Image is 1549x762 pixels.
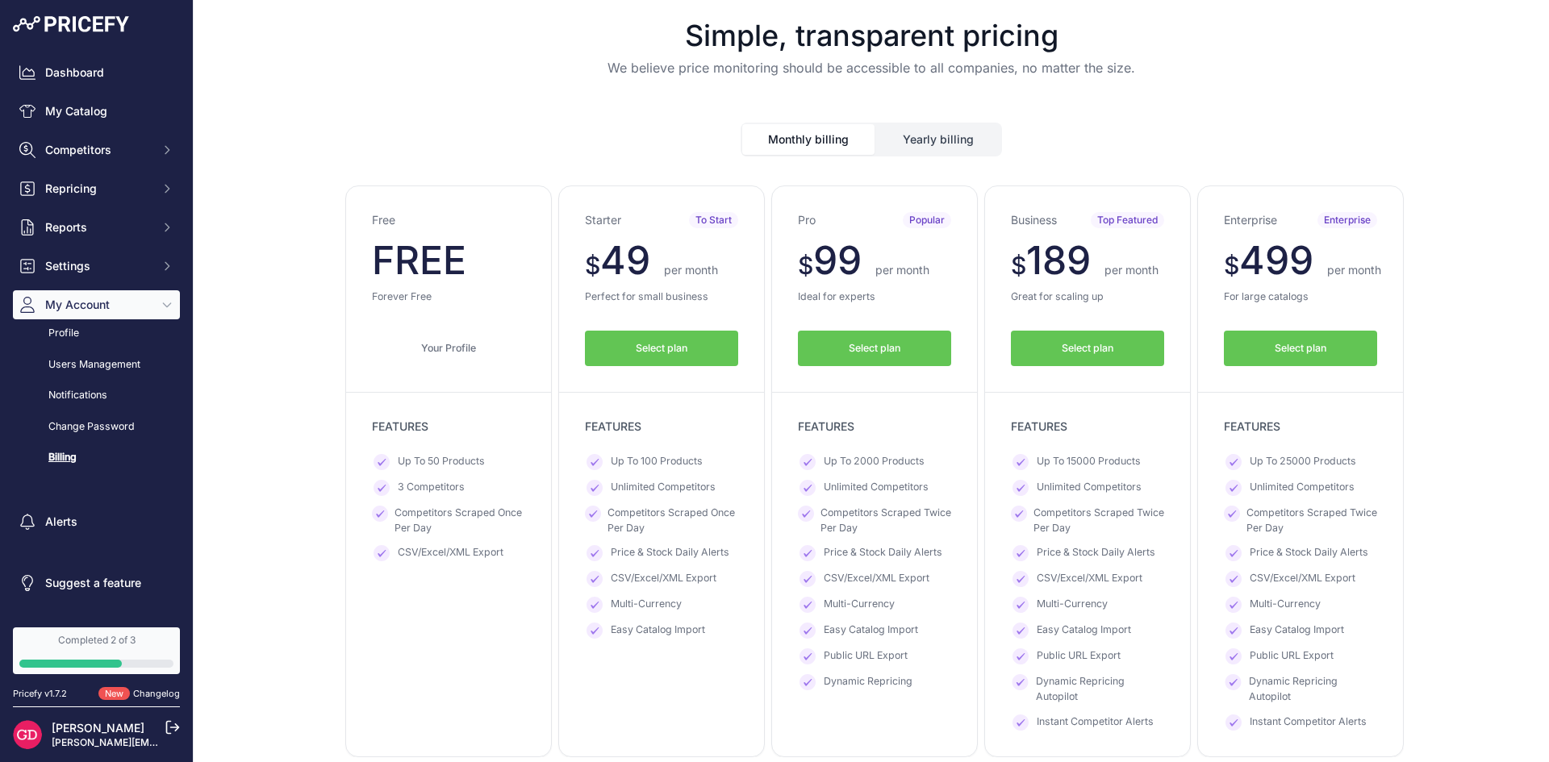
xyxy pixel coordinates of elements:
[1250,571,1355,587] span: CSV/Excel/XML Export
[398,454,485,470] span: Up To 50 Products
[1037,623,1131,639] span: Easy Catalog Import
[611,454,703,470] span: Up To 100 Products
[875,263,929,277] span: per month
[824,480,929,496] span: Unlimited Competitors
[1033,506,1164,535] span: Competitors Scraped Twice Per Day
[689,212,738,228] span: To Start
[13,213,180,242] button: Reports
[1011,251,1026,280] span: $
[13,135,180,164] button: Competitors
[1250,648,1334,664] span: Public URL Export
[45,258,151,274] span: Settings
[1224,251,1239,280] span: $
[1037,571,1142,587] span: CSV/Excel/XML Export
[824,648,908,664] span: Public URL Export
[611,597,682,613] span: Multi-Currency
[607,506,738,535] span: Competitors Scraped Once Per Day
[1037,545,1155,561] span: Price & Stock Daily Alerts
[372,331,525,367] a: Your Profile
[585,331,738,367] button: Select plan
[824,545,942,561] span: Price & Stock Daily Alerts
[13,413,180,441] a: Change Password
[398,480,465,496] span: 3 Competitors
[600,236,650,284] span: 49
[1037,597,1108,613] span: Multi-Currency
[13,290,180,319] button: My Account
[585,212,621,228] h3: Starter
[13,381,180,410] a: Notifications
[813,236,862,284] span: 99
[13,58,180,87] a: Dashboard
[798,212,816,228] h3: Pro
[1026,236,1091,284] span: 189
[372,236,466,284] span: FREE
[13,443,180,472] a: Billing
[1249,674,1377,704] span: Dynamic Repricing Autopilot
[1327,263,1381,277] span: per month
[398,545,503,561] span: CSV/Excel/XML Export
[585,289,738,305] p: Perfect for small business
[1317,212,1377,228] span: Enterprise
[52,721,144,735] a: [PERSON_NAME]
[798,289,951,305] p: Ideal for experts
[13,319,180,348] a: Profile
[1011,418,1164,435] p: FEATURES
[849,341,900,356] span: Select plan
[13,627,180,674] a: Completed 2 of 3
[585,251,600,280] span: $
[1250,545,1368,561] span: Price & Stock Daily Alerts
[798,331,951,367] button: Select plan
[207,19,1536,52] h1: Simple, transparent pricing
[1250,714,1367,731] span: Instant Competitor Alerts
[1062,341,1113,356] span: Select plan
[1224,212,1277,228] h3: Enterprise
[1250,623,1344,639] span: Easy Catalog Import
[13,252,180,281] button: Settings
[13,687,67,701] div: Pricefy v1.7.2
[1224,289,1377,305] p: For large catalogs
[1036,674,1164,704] span: Dynamic Repricing Autopilot
[798,418,951,435] p: FEATURES
[824,454,925,470] span: Up To 2000 Products
[824,623,918,639] span: Easy Catalog Import
[824,674,912,690] span: Dynamic Repricing
[1250,454,1356,470] span: Up To 25000 Products
[1250,597,1321,613] span: Multi-Currency
[133,688,180,699] a: Changelog
[98,687,130,701] span: New
[13,568,180,598] a: Suggest a feature
[611,623,705,639] span: Easy Catalog Import
[13,351,180,379] a: Users Management
[19,634,173,647] div: Completed 2 of 3
[1239,236,1313,284] span: 499
[824,571,929,587] span: CSV/Excel/XML Export
[636,341,687,356] span: Select plan
[1224,418,1377,435] p: FEATURES
[207,58,1536,77] p: We believe price monitoring should be accessible to all companies, no matter the size.
[372,418,525,435] p: FEATURES
[13,58,180,608] nav: Sidebar
[13,97,180,126] a: My Catalog
[611,480,716,496] span: Unlimited Competitors
[1104,263,1159,277] span: per month
[1275,341,1326,356] span: Select plan
[1037,454,1141,470] span: Up To 15000 Products
[1224,331,1377,367] button: Select plan
[611,571,716,587] span: CSV/Excel/XML Export
[1037,480,1142,496] span: Unlimited Competitors
[372,212,395,228] h3: Free
[1011,331,1164,367] button: Select plan
[1037,714,1154,731] span: Instant Competitor Alerts
[45,142,151,158] span: Competitors
[45,297,151,313] span: My Account
[1246,506,1377,535] span: Competitors Scraped Twice Per Day
[1037,648,1121,664] span: Public URL Export
[798,251,813,280] span: $
[45,219,151,235] span: Reports
[13,507,180,536] a: Alerts
[820,506,951,535] span: Competitors Scraped Twice Per Day
[395,506,525,535] span: Competitors Scraped Once Per Day
[903,212,951,228] span: Popular
[1091,212,1164,228] span: Top Featured
[1011,212,1057,228] h3: Business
